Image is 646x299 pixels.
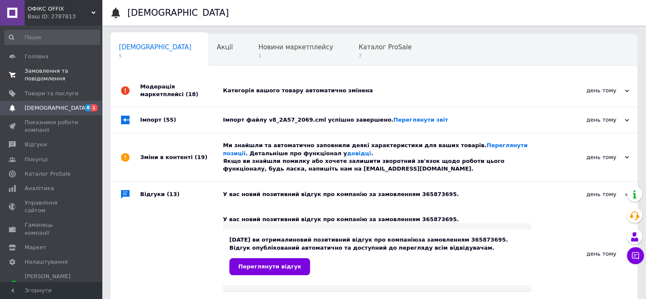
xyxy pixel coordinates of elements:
[25,199,79,214] span: Управління сайтом
[217,43,233,51] span: Акції
[25,258,68,266] span: Налаштування
[119,43,192,51] span: [DEMOGRAPHIC_DATA]
[186,91,198,97] span: (18)
[223,142,528,156] a: Переглянути позиції
[4,30,100,45] input: Пошук
[544,116,629,124] div: день тому
[544,87,629,94] div: день тому
[25,67,79,83] span: Замовлення та повідомлення
[25,185,54,192] span: Аналітика
[258,43,333,51] span: Новини маркетплейсу
[258,53,333,59] span: 1
[28,13,102,20] div: Ваш ID: 2787813
[223,87,544,94] div: Категорія вашого товару автоматично змінена
[358,53,412,59] span: 7
[25,90,79,97] span: Товари та послуги
[544,154,629,161] div: день тому
[627,247,644,264] button: Чат з покупцем
[393,117,448,123] a: Переглянути звіт
[195,154,207,160] span: (19)
[223,191,544,198] div: У вас новий позитивний відгук про компанію за замовленням 365873695.
[28,5,91,13] span: ОФІКС OFFIX
[85,104,91,111] span: 8
[140,107,223,133] div: Імпорт
[25,156,48,163] span: Покупці
[229,258,310,275] a: Переглянути відгук
[358,43,412,51] span: Каталог ProSale
[347,150,371,157] a: довідці
[164,117,176,123] span: (55)
[25,170,71,178] span: Каталог ProSale
[223,142,544,173] div: Ми знайшли та автоматично заповнили деякі характеристики для ваших товарів. . Детальніше про функ...
[293,236,418,243] b: новий позитивний відгук про компанію
[127,8,229,18] h1: [DEMOGRAPHIC_DATA]
[223,216,531,223] div: У вас новий позитивний відгук про компанію за замовленням 365873695.
[140,74,223,107] div: Модерація маркетплейсі
[91,104,98,111] span: 1
[25,273,79,296] span: [PERSON_NAME] та рахунки
[238,263,301,270] span: Переглянути відгук
[25,53,48,60] span: Головна
[140,133,223,181] div: Зміни в контенті
[119,53,192,59] span: 5
[25,244,46,251] span: Маркет
[25,141,47,148] span: Відгуки
[229,236,525,275] div: [DATE] ви отримали за замовленням 365873695. Відгук опублікований автоматично та доступний до пер...
[25,221,79,236] span: Гаманець компанії
[25,104,87,112] span: [DEMOGRAPHIC_DATA]
[544,191,629,198] div: день тому
[140,182,223,207] div: Відгуки
[167,191,180,197] span: (13)
[223,116,544,124] div: Імпорт файлу v8_2A57_2069.cml успішно завершено.
[25,119,79,134] span: Показники роботи компанії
